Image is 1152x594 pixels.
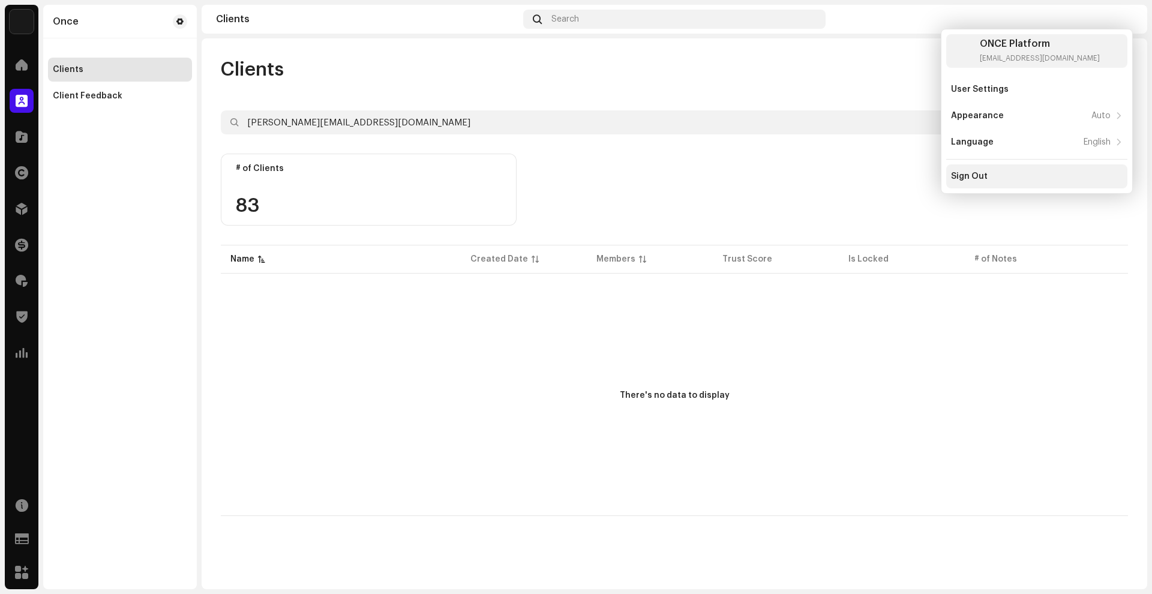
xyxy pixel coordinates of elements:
re-m-nav-item: Client Feedback [48,84,192,108]
div: Clients [53,65,83,74]
div: # of Clients [236,164,502,173]
span: Search [551,14,579,24]
div: Auto [1091,111,1111,121]
re-o-card-value: # of Clients [221,154,517,226]
div: Sign Out [951,172,988,181]
div: Clients [216,14,518,24]
div: Client Feedback [53,91,122,101]
span: Clients [221,58,284,82]
re-m-nav-item: Clients [48,58,192,82]
re-m-nav-item: Appearance [946,104,1127,128]
div: Appearance [951,111,1004,121]
img: 47cee0b4-327a-46a5-a73e-5de2c09caa83 [1114,10,1133,29]
img: 3c15539d-cd2b-4772-878f-6f4a7d7ba8c3 [10,10,34,34]
div: There's no data to display [620,389,730,402]
input: Search [221,110,1061,134]
re-m-nav-item: User Settings [946,77,1127,101]
div: Language [951,137,994,147]
div: [EMAIL_ADDRESS][DOMAIN_NAME] [980,53,1100,63]
div: English [1084,137,1111,147]
div: ONCE Platform [980,39,1100,49]
re-m-nav-item: Language [946,130,1127,154]
img: 47cee0b4-327a-46a5-a73e-5de2c09caa83 [951,39,975,63]
div: Once [53,17,79,26]
div: User Settings [951,85,1009,94]
re-m-nav-item: Sign Out [946,164,1127,188]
